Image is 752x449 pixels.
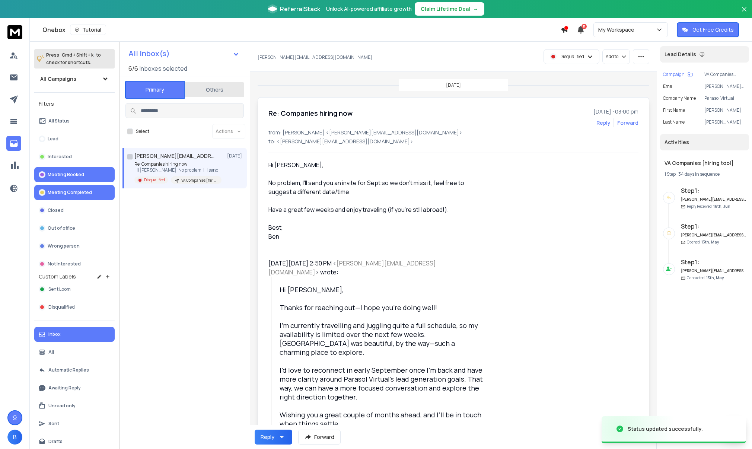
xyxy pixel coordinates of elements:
[598,26,637,34] p: My Workspace
[48,385,81,391] p: Awaiting Reply
[128,64,138,73] span: 6 / 6
[34,300,115,315] button: Disqualified
[34,380,115,395] button: Awaiting Reply
[34,114,115,128] button: All Status
[280,321,479,357] span: I’m currently travelling and juggling quite a full schedule, so my availability is limited over t...
[34,257,115,271] button: Not Interested
[473,5,478,13] span: →
[665,159,745,167] h1: VA Companies [hiring tool]
[268,138,638,145] p: to: <[PERSON_NAME][EMAIL_ADDRESS][DOMAIN_NAME]>
[48,118,70,124] p: All Status
[227,153,244,159] p: [DATE]
[704,95,746,101] p: Parasol Virtual
[181,178,217,183] p: VA Companies [hiring tool]
[280,285,344,294] span: Hi [PERSON_NAME],
[681,268,746,274] h6: [PERSON_NAME][EMAIL_ADDRESS][DOMAIN_NAME]
[681,197,746,202] h6: [PERSON_NAME][EMAIL_ADDRESS][DOMAIN_NAME]
[660,134,749,150] div: Activities
[34,416,115,431] button: Sent
[268,205,486,214] div: Have a great few weeks and enjoy traveling (if you're still abroad!).
[34,131,115,146] button: Lead
[663,95,696,101] p: Company Name
[701,239,719,245] span: 13th, May
[593,108,638,115] p: [DATE] : 03:00 pm
[415,2,484,16] button: Claim Lifetime Deal→
[34,282,115,297] button: Sent Loom
[739,4,749,22] button: Close banner
[280,4,320,13] span: ReferralStack
[48,286,71,292] span: Sent Loom
[34,185,115,200] button: Meeting Completed
[280,410,483,428] span: Wishing you a great couple of months ahead, and I’ll be in touch when things settle.
[125,81,185,99] button: Primary
[665,51,696,58] p: Lead Details
[48,349,54,355] p: All
[280,366,484,401] span: I’d love to reconnect in early September once I’m back and have more clarity around Parasol Virtu...
[581,24,587,29] span: 11
[48,331,61,337] p: Inbox
[326,5,412,13] p: Unlock AI-powered affiliate growth
[687,275,724,281] p: Contacted
[681,222,746,231] h6: Step 1 :
[48,136,58,142] p: Lead
[134,161,222,167] p: Re: Companies hiring now
[268,259,486,277] div: [DATE][DATE] 2:50 PM < > wrote:
[268,259,436,276] a: [PERSON_NAME][EMAIL_ADDRESS][DOMAIN_NAME]
[34,327,115,342] button: Inbox
[34,398,115,413] button: Unread only
[665,171,745,177] div: |
[48,154,72,160] p: Interested
[140,64,187,73] h3: Inboxes selected
[706,275,724,280] span: 13th, May
[48,421,59,427] p: Sent
[628,425,703,433] div: Status updated successfully.
[34,71,115,86] button: All Campaigns
[663,83,675,89] p: Email
[48,243,80,249] p: Wrong person
[34,149,115,164] button: Interested
[34,203,115,218] button: Closed
[34,239,115,254] button: Wrong person
[617,119,638,127] div: Forward
[255,430,292,445] button: Reply
[677,22,739,37] button: Get Free Credits
[42,25,561,35] div: Onebox
[261,433,274,441] div: Reply
[48,367,89,373] p: Automatic Replies
[298,430,341,445] button: Forward
[48,225,75,231] p: Out of office
[687,239,719,245] p: Opened
[268,108,353,118] h1: Re: Companies hiring now
[665,171,676,177] span: 1 Step
[7,430,22,445] button: B
[144,177,165,183] p: Disqualified
[122,46,245,61] button: All Inbox(s)
[704,71,746,77] p: VA Companies [hiring tool]
[704,107,746,113] p: [PERSON_NAME]
[446,82,461,88] p: [DATE]
[663,107,685,113] p: First Name
[48,304,75,310] span: Disqualified
[70,25,106,35] button: Tutorial
[704,83,746,89] p: [PERSON_NAME][EMAIL_ADDRESS][DOMAIN_NAME]
[280,303,437,312] span: Thanks for reaching out—I hope you’re doing well!
[34,434,115,449] button: Drafts
[704,119,746,125] p: [PERSON_NAME]
[46,51,101,66] p: Press to check for shortcuts.
[681,186,746,195] h6: Step 1 :
[48,403,76,409] p: Unread only
[48,190,92,195] p: Meeting Completed
[34,363,115,378] button: Automatic Replies
[185,82,244,98] button: Others
[136,128,149,134] label: Select
[713,204,730,209] span: 16th, Jun
[48,439,63,445] p: Drafts
[268,129,638,136] p: from: [PERSON_NAME] <[PERSON_NAME][EMAIL_ADDRESS][DOMAIN_NAME]>
[128,50,170,57] h1: All Inbox(s)
[258,54,372,60] p: [PERSON_NAME][EMAIL_ADDRESS][DOMAIN_NAME]
[692,26,734,34] p: Get Free Credits
[268,232,486,241] div: Ben
[663,71,685,77] p: Campaign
